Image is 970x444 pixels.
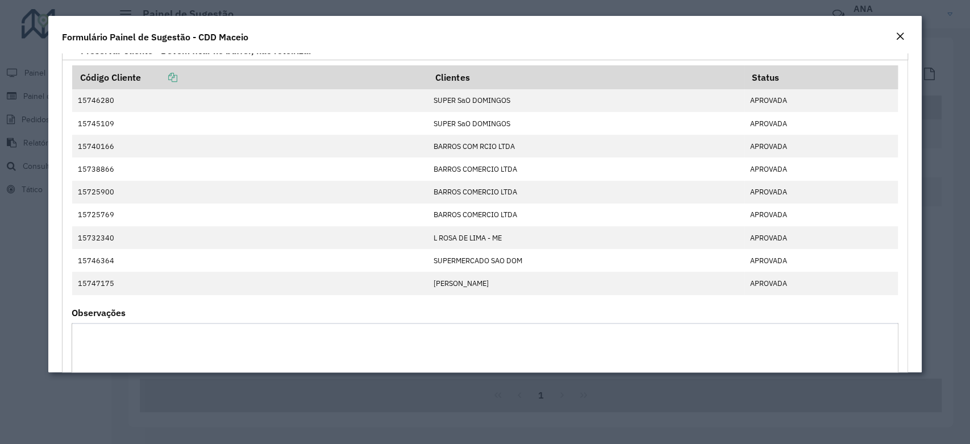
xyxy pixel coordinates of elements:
td: 15732340 [72,226,428,249]
em: Fechar [896,32,905,41]
td: L ROSA DE LIMA - ME [428,226,744,249]
td: BARROS COMERCIO LTDA [428,181,744,204]
td: 15745109 [72,112,428,135]
label: Observações [72,306,126,319]
th: Código Cliente [72,65,428,89]
td: [PERSON_NAME] [428,272,744,294]
td: 15725769 [72,204,428,226]
td: BARROS COMERCIO LTDA [428,157,744,180]
td: APROVADA [744,204,898,226]
td: APROVADA [744,181,898,204]
h4: Formulário Painel de Sugestão - CDD Maceio [62,30,248,44]
td: SUPER SaO DOMINGOS [428,89,744,112]
td: SUPERMERCADO SAO DOM [428,249,744,272]
td: SUPER SaO DOMINGOS [428,112,744,135]
td: 15746364 [72,249,428,272]
th: Status [744,65,898,89]
td: APROVADA [744,157,898,180]
td: 15746280 [72,89,428,112]
td: BARROS COMERCIO LTDA [428,204,744,226]
td: APROVADA [744,226,898,249]
td: 15738866 [72,157,428,180]
td: 15740166 [72,135,428,157]
th: Clientes [428,65,744,89]
button: Close [892,30,908,44]
td: APROVADA [744,89,898,112]
td: APROVADA [744,112,898,135]
a: Copiar [141,72,177,83]
span: Preservar Cliente - Devem ficar no buffer, não roteirizar [81,46,312,55]
td: 15725900 [72,181,428,204]
td: APROVADA [744,135,898,157]
td: APROVADA [744,272,898,294]
td: APROVADA [744,249,898,272]
td: BARROS COM RCIO LTDA [428,135,744,157]
td: 15747175 [72,272,428,294]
